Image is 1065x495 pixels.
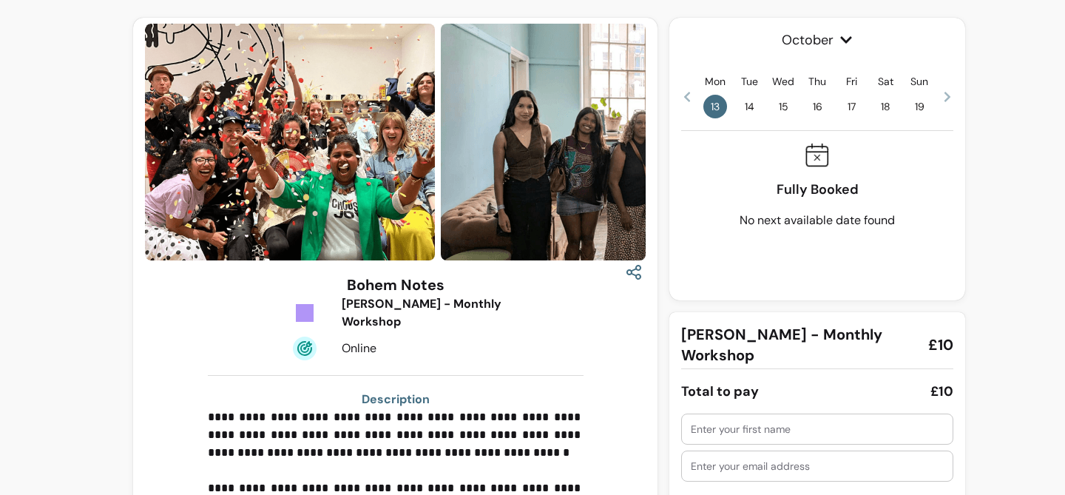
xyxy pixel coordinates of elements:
[772,74,794,89] p: Wed
[771,95,795,118] span: 15
[691,459,944,474] input: Enter your email address
[878,74,893,89] p: Sat
[681,381,759,402] div: Total to pay
[737,95,761,118] span: 14
[681,324,916,366] span: [PERSON_NAME] - Monthly Workshop
[208,391,584,408] h3: Description
[777,179,859,200] p: Fully Booked
[705,74,726,89] p: Mon
[805,143,829,167] img: Fully booked icon
[342,340,517,357] div: Online
[846,74,857,89] p: Fri
[805,95,829,118] span: 16
[740,212,895,229] p: No next available date found
[907,95,931,118] span: 19
[342,295,517,331] div: [PERSON_NAME] - Monthly Workshop
[839,95,863,118] span: 17
[703,95,727,118] span: 13
[347,275,444,295] h3: Bohem Notes
[873,95,897,118] span: 18
[910,74,928,89] p: Sun
[741,74,758,89] p: Tue
[928,334,953,355] span: £10
[681,30,953,50] span: October
[293,301,317,325] img: Tickets Icon
[930,381,953,402] div: £10
[441,24,914,260] img: https://d22cr2pskkweo8.cloudfront.net/ca084f2b-5bcf-4a49-be87-88607970d6aa
[691,422,944,437] input: Enter your first name
[808,74,826,89] p: Thu
[145,24,435,260] img: https://d22cr2pskkweo8.cloudfront.net/db24e031-d22b-4d5d-b2ba-ac6b64ee0bcd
